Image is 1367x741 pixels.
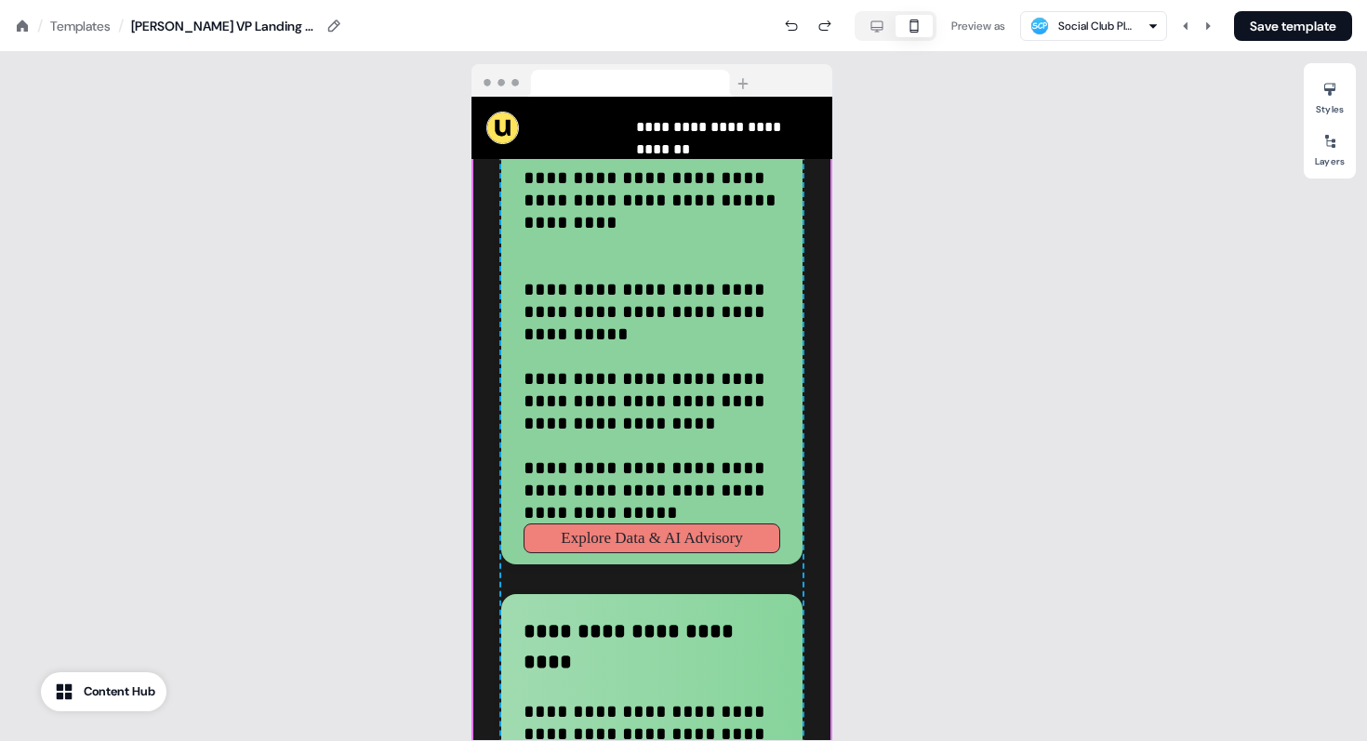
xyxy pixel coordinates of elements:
button: Styles [1304,74,1356,115]
div: [PERSON_NAME] VP Landing Page [131,17,317,35]
button: Layers [1304,126,1356,167]
div: / [37,16,43,36]
img: Browser topbar [471,64,757,98]
div: / [118,16,124,36]
a: Templates [50,17,111,35]
button: Social Club Platform [1020,11,1167,41]
div: Social Club Platform [1058,17,1133,35]
button: Explore Data & AI Advisory [524,523,780,553]
button: Save template [1234,11,1352,41]
div: Preview as [951,17,1005,35]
